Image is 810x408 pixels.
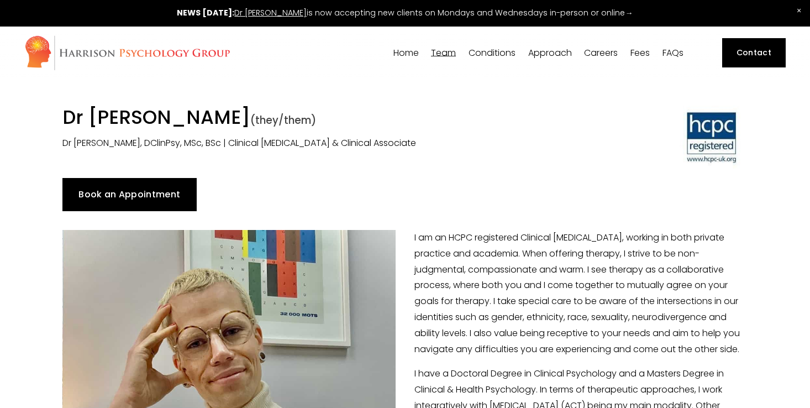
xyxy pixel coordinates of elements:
span: Conditions [469,49,516,57]
a: Fees [630,48,650,58]
a: Book an Appointment [62,178,197,211]
span: Approach [528,49,572,57]
p: I am an HCPC registered Clinical [MEDICAL_DATA], working in both private practice and academia. W... [62,230,748,357]
a: Dr [PERSON_NAME] [234,7,307,18]
p: Dr [PERSON_NAME], DClinPsy, MSc, BSc | Clinical [MEDICAL_DATA] & Clinical Associate [62,135,572,151]
a: Careers [584,48,618,58]
a: FAQs [662,48,683,58]
img: Harrison Psychology Group [24,35,230,71]
a: Home [393,48,419,58]
h1: Dr [PERSON_NAME] [62,106,572,132]
a: folder dropdown [528,48,572,58]
span: Team [431,49,456,57]
a: Contact [722,38,786,67]
span: (they/them) [250,113,316,127]
a: folder dropdown [469,48,516,58]
a: folder dropdown [431,48,456,58]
